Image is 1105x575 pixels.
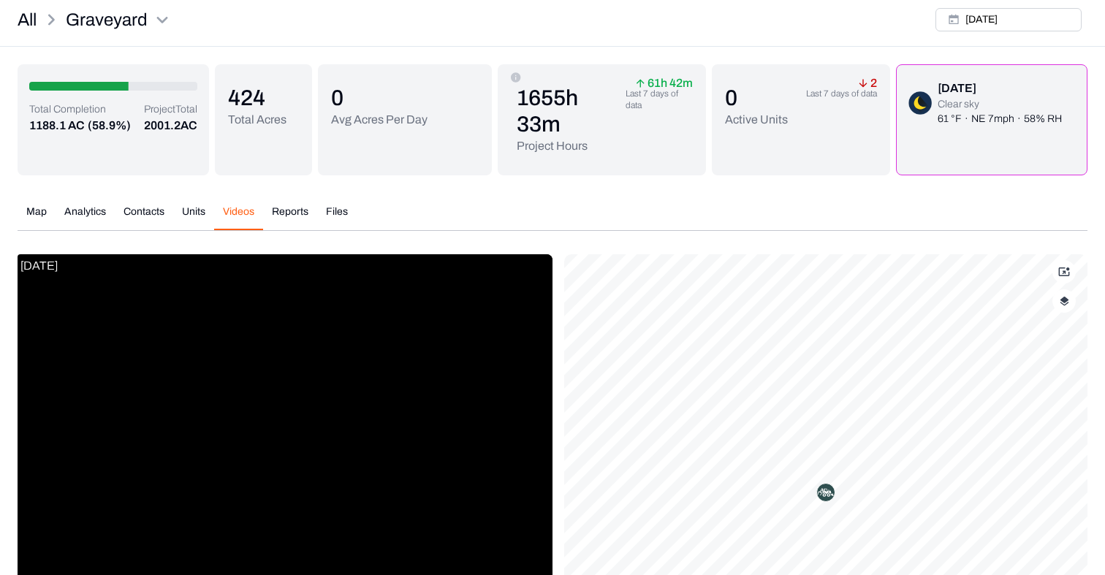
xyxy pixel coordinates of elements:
[228,85,286,111] p: 424
[517,85,620,137] p: 1655h 33m
[331,111,428,129] p: Avg Acres Per Day
[173,205,214,230] button: Units
[626,88,693,111] p: Last 7 days of data
[317,205,357,230] button: Files
[1060,296,1069,306] img: layerIcon
[938,80,1062,97] div: [DATE]
[66,8,148,31] p: Graveyard
[938,97,1062,112] p: Clear sky
[636,79,693,88] p: 61h 42m
[144,102,197,117] p: Project Total
[859,79,867,88] img: arrow
[29,102,131,117] p: Total Completion
[908,91,932,115] img: clear-sky-night-D7zLJEpc.png
[1017,112,1021,126] p: ·
[56,205,115,230] button: Analytics
[29,117,85,134] p: 1188.1 AC
[725,111,788,129] p: Active Units
[18,8,37,31] a: All
[938,112,962,126] p: 61 °F
[29,117,131,134] button: 1188.1 AC(58.9%)
[115,205,173,230] button: Contacts
[636,79,645,88] img: arrow
[806,88,877,99] p: Last 7 days of data
[859,79,877,88] p: 2
[1024,112,1062,126] p: 58% RH
[263,205,317,230] button: Reports
[144,117,197,134] p: 2001.2 AC
[935,8,1082,31] button: [DATE]
[214,205,263,230] button: Videos
[88,117,131,134] p: (58.9%)
[331,85,428,111] p: 0
[725,85,788,111] p: 0
[18,254,61,278] p: [DATE]
[965,112,968,126] p: ·
[228,111,286,129] p: Total Acres
[517,137,620,155] p: Project Hours
[18,205,56,230] button: Map
[971,112,1014,126] p: NE 7mph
